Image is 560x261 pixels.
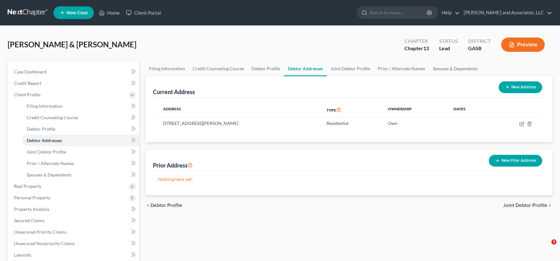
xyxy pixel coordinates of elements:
button: New Address [499,81,542,93]
th: Ownership [383,103,448,117]
div: Chapter [404,45,429,52]
a: Joint Debtor Profile [327,61,374,76]
span: Secured Claims [14,218,45,223]
a: [PERSON_NAME] and Associates, LLC [460,7,552,18]
span: Credit Report [14,80,41,86]
a: Property Analysis [9,203,139,215]
span: Unsecured Nonpriority Claims [14,241,75,246]
div: Status [439,38,458,45]
p: Nothing here yet! [158,176,540,182]
a: Spouses & Dependents [22,169,139,181]
button: chevron_left Debtor Profile [145,203,182,208]
button: New Prior Address [489,155,542,167]
i: chevron_left [145,203,150,208]
div: Chapter [404,38,429,45]
span: Joint Debtor Profile [27,149,66,155]
span: New Case [66,10,88,15]
span: Credit Counseling Course [27,115,78,120]
a: Filing Information [145,61,189,76]
span: Client Profile [14,92,40,97]
div: Lead [439,45,458,52]
a: Credit Counseling Course [189,61,248,76]
a: Home [96,7,123,18]
td: Residential [321,117,383,129]
span: 3 [551,239,557,244]
a: Debtor Profile [248,61,284,76]
button: Joint Debtor Profile chevron_right [503,203,552,208]
input: Search by name... [370,7,428,18]
a: Prior / Alternate Names [374,61,429,76]
button: Preview [501,38,545,52]
div: Prior Address [153,161,193,169]
span: 13 [423,45,429,51]
span: Real Property [14,183,41,189]
iframe: Intercom live chat [538,239,554,255]
a: Prior / Alternate Names [22,158,139,169]
td: Own [383,117,448,129]
span: Personal Property [14,195,50,200]
a: Secured Claims [9,215,139,226]
th: Type [321,103,383,117]
span: Debtor Profile [150,203,182,208]
span: Debtor Addresses [27,138,62,143]
th: Address [158,103,321,117]
a: Filing Information [22,100,139,112]
span: Filing Information [27,103,63,109]
span: [PERSON_NAME] & [PERSON_NAME] [8,40,136,49]
a: Debtor Addresses [284,61,327,76]
th: Dates [448,103,491,117]
span: Unsecured Priority Claims [14,229,66,235]
span: Joint Debtor Profile [503,203,547,208]
a: Help [439,7,460,18]
a: Unsecured Nonpriority Claims [9,238,139,249]
a: Credit Report [9,78,139,89]
a: Debtor Addresses [22,135,139,146]
span: Case Dashboard [14,69,46,74]
a: Client Portal [123,7,164,18]
span: Prior / Alternate Names [27,161,74,166]
span: Debtor Profile [27,126,55,132]
a: Case Dashboard [9,66,139,78]
span: Spouses & Dependents [27,172,72,177]
a: Unsecured Priority Claims [9,226,139,238]
a: Spouses & Dependents [429,61,481,76]
div: GASB [468,45,491,52]
i: chevron_right [547,203,552,208]
td: [STREET_ADDRESS][PERSON_NAME] [158,117,321,129]
span: Lawsuits [14,252,31,258]
a: Joint Debtor Profile [22,146,139,158]
div: District [468,38,491,45]
a: Debtor Profile [22,123,139,135]
a: Lawsuits [9,249,139,261]
div: Current Address [153,88,195,96]
span: Property Analysis [14,206,49,212]
a: Credit Counseling Course [22,112,139,123]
